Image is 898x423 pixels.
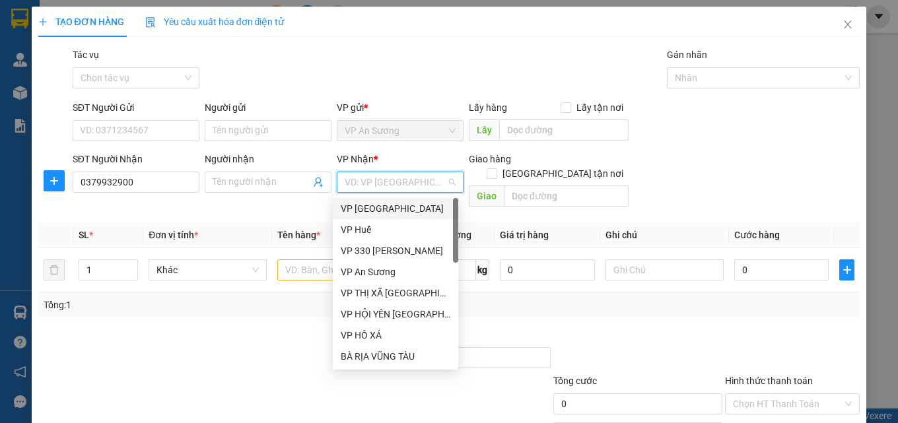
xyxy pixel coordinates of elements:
div: VP Huế [341,222,450,237]
span: plus [44,176,64,186]
input: 0 [500,259,595,280]
span: Giá trị hàng [500,230,549,240]
span: CC: [34,87,53,102]
span: plus [840,265,854,275]
input: VD: Bàn, Ghế [277,259,396,280]
span: 0969718517 [75,38,147,53]
span: Yêu cầu xuất hóa đơn điện tử [145,16,285,27]
div: Người gửi [205,100,331,115]
div: VP Huế [333,219,458,240]
span: Khác [156,260,259,280]
span: Lấy [469,119,499,141]
img: icon [145,17,156,28]
span: close [843,19,853,30]
span: VP Q12 [25,53,67,67]
div: VP HỘI YÊN [GEOGRAPHIC_DATA] [341,307,450,321]
input: Dọc đường [504,185,629,207]
button: plus [839,259,854,280]
th: Ghi chú [600,222,729,248]
p: Nhận: [75,7,193,36]
button: plus [44,170,65,191]
div: VP THỊ XÃ QUẢNG TRỊ [333,282,458,304]
p: Gửi: [5,22,73,51]
input: Dọc đường [499,119,629,141]
div: VP gửi [337,100,464,115]
div: VP An Sương [333,261,458,282]
div: SĐT Người Nhận [73,152,199,166]
span: Lấy: [5,54,67,67]
button: Close [829,7,866,44]
span: Tên hàng [277,230,320,240]
span: VP An Sương [345,121,456,141]
div: VP 330 Lê Duẫn [333,240,458,261]
span: user-add [313,177,324,187]
div: VP HỒ XÁ [333,325,458,346]
span: plus [38,17,48,26]
div: BÀ RỊA VŨNG TÀU [341,349,450,364]
span: Tổng cước [553,375,597,386]
span: Cước hàng [734,230,780,240]
div: BÀ RỊA VŨNG TÀU [333,346,458,367]
input: Ghi Chú [605,259,724,280]
span: VP Nhận [337,154,374,164]
div: VP [GEOGRAPHIC_DATA] [341,201,450,216]
span: VP An Sương [5,22,61,51]
button: delete [44,259,65,280]
span: Đơn vị tính [149,230,198,240]
label: Gán nhãn [667,49,707,60]
span: VP 330 [PERSON_NAME] [75,7,168,36]
div: VP HỒ XÁ [341,328,450,342]
div: VP THỊ XÃ [GEOGRAPHIC_DATA] [341,286,450,300]
div: VP 330 [PERSON_NAME] [341,244,450,258]
span: CR: [4,87,23,102]
span: Giao: [75,55,193,81]
label: Hình thức thanh toán [725,375,813,386]
span: Giao [469,185,504,207]
div: VP An Sương [341,265,450,279]
span: 250.000 [56,87,103,102]
span: Giao hàng [469,154,511,164]
div: SĐT Người Gửi [73,100,199,115]
span: TẠO ĐƠN HÀNG [38,16,124,27]
label: Tác vụ [73,49,99,60]
span: [GEOGRAPHIC_DATA] [75,67,193,82]
div: Tổng: 1 [44,298,348,312]
span: [GEOGRAPHIC_DATA] tận nơi [497,166,629,181]
div: VP Đà Lạt [333,198,458,219]
span: Lấy hàng [469,102,507,113]
span: SL [79,230,89,240]
span: Lấy tận nơi [571,100,629,115]
span: 0 [26,87,34,102]
div: Người nhận [205,152,331,166]
span: kg [476,259,489,280]
div: VP HỘI YÊN HẢI LĂNG [333,304,458,325]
